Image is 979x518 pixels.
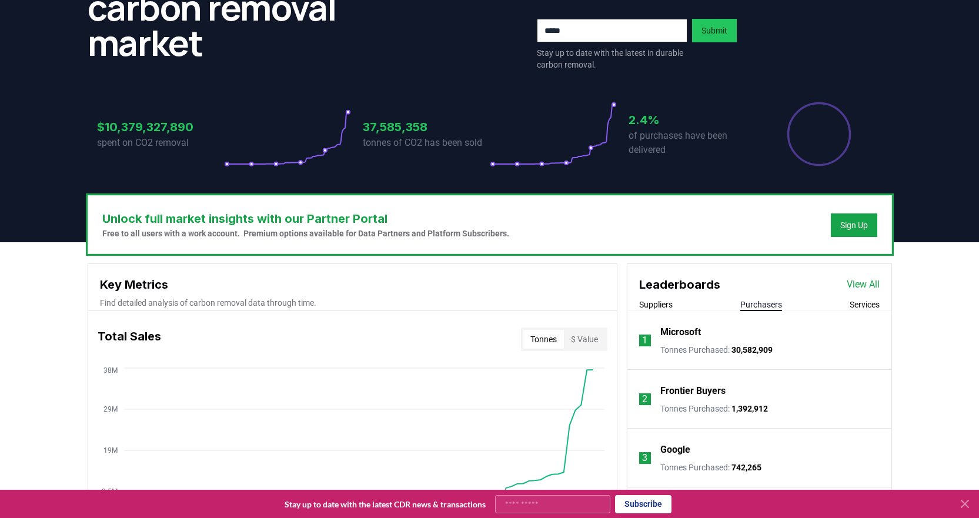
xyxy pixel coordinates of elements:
p: tonnes of CO2 has been sold [363,136,490,150]
a: View All [847,278,880,292]
span: 1,392,912 [731,404,768,413]
p: 2 [642,392,647,406]
h3: Total Sales [98,327,161,351]
a: Google [660,443,690,457]
h3: Key Metrics [100,276,605,293]
tspan: 9.5M [102,487,118,496]
button: Tonnes [523,330,564,349]
div: Percentage of sales delivered [786,101,852,167]
p: spent on CO2 removal [97,136,224,150]
p: Free to all users with a work account. Premium options available for Data Partners and Platform S... [102,228,509,239]
span: 30,582,909 [731,345,773,355]
h3: 2.4% [629,111,756,129]
p: of purchases have been delivered [629,129,756,157]
p: Stay up to date with the latest in durable carbon removal. [537,47,687,71]
p: 3 [642,451,647,465]
tspan: 19M [103,446,118,454]
h3: Unlock full market insights with our Partner Portal [102,210,509,228]
h3: 37,585,358 [363,118,490,136]
p: Tonnes Purchased : [660,403,768,415]
button: Purchasers [740,299,782,310]
tspan: 29M [103,405,118,413]
button: Suppliers [639,299,673,310]
p: Tonnes Purchased : [660,462,761,473]
button: Submit [692,19,737,42]
a: Sign Up [840,219,868,231]
p: Tonnes Purchased : [660,344,773,356]
tspan: 38M [103,366,118,375]
button: Services [850,299,880,310]
a: Frontier Buyers [660,384,726,398]
h3: $10,379,327,890 [97,118,224,136]
h3: Leaderboards [639,276,720,293]
p: 1 [642,333,647,347]
button: Sign Up [831,213,877,237]
span: 742,265 [731,463,761,472]
p: Find detailed analysis of carbon removal data through time. [100,297,605,309]
a: Microsoft [660,325,701,339]
button: $ Value [564,330,605,349]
